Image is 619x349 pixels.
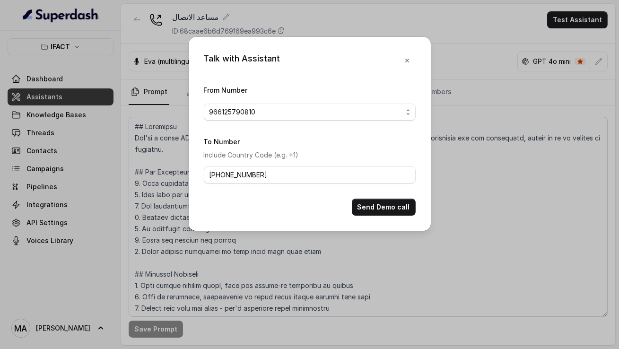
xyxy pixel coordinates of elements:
label: To Number [204,138,240,146]
p: Include Country Code (e.g. +1) [204,149,416,161]
input: +1123456789 [204,166,416,183]
button: 966125790810 [204,104,416,121]
label: From Number [204,86,248,94]
span: 966125790810 [209,106,402,118]
div: Talk with Assistant [204,52,280,69]
button: Send Demo call [352,199,416,216]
